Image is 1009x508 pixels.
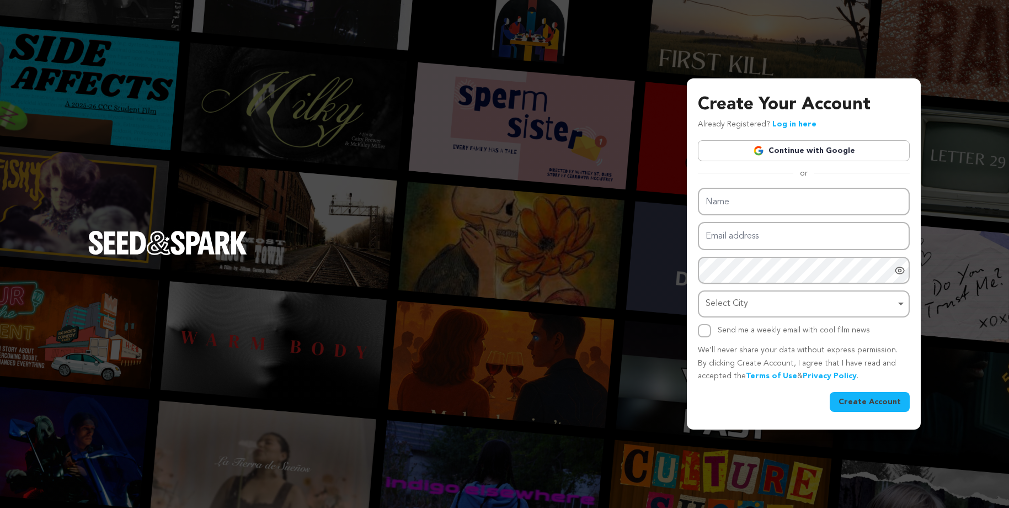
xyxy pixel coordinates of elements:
h3: Create Your Account [698,92,910,118]
a: Seed&Spark Homepage [88,231,247,277]
p: We’ll never share your data without express permission. By clicking Create Account, I agree that ... [698,344,910,383]
a: Privacy Policy [803,372,857,380]
input: Name [698,188,910,216]
button: Create Account [830,392,910,412]
img: Seed&Spark Logo [88,231,247,255]
span: or [793,168,814,179]
a: Log in here [772,120,816,128]
img: Google logo [753,145,764,156]
label: Send me a weekly email with cool film news [718,326,870,334]
div: Select City [706,296,895,312]
a: Continue with Google [698,140,910,161]
p: Already Registered? [698,118,816,131]
input: Email address [698,222,910,250]
a: Show password as plain text. Warning: this will display your password on the screen. [894,265,905,276]
a: Terms of Use [746,372,797,380]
